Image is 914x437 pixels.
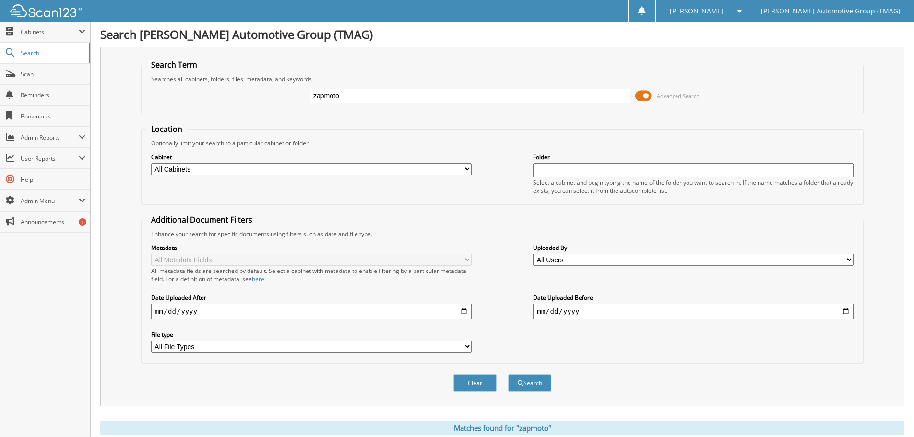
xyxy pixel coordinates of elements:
label: Date Uploaded After [151,294,472,302]
span: Bookmarks [21,112,85,120]
span: [PERSON_NAME] [670,8,724,14]
label: Cabinet [151,153,472,161]
legend: Location [146,124,187,134]
div: 1 [79,218,86,226]
label: Folder [533,153,854,161]
span: User Reports [21,154,79,163]
div: Enhance your search for specific documents using filters such as date and file type. [146,230,858,238]
span: Reminders [21,91,85,99]
span: Search [21,49,84,57]
span: Cabinets [21,28,79,36]
label: Metadata [151,244,472,252]
label: Date Uploaded Before [533,294,854,302]
img: scan123-logo-white.svg [10,4,82,17]
button: Clear [453,374,497,392]
span: Advanced Search [657,93,700,100]
input: end [533,304,854,319]
div: Optionally limit your search to a particular cabinet or folder [146,139,858,147]
span: [PERSON_NAME] Automotive Group (TMAG) [761,8,900,14]
div: Searches all cabinets, folders, files, metadata, and keywords [146,75,858,83]
span: Announcements [21,218,85,226]
label: File type [151,331,472,339]
span: Admin Menu [21,197,79,205]
a: here [252,275,264,283]
legend: Search Term [146,59,202,70]
button: Search [508,374,551,392]
legend: Additional Document Filters [146,214,257,225]
div: All metadata fields are searched by default. Select a cabinet with metadata to enable filtering b... [151,267,472,283]
div: Select a cabinet and begin typing the name of the folder you want to search in. If the name match... [533,178,854,195]
div: Matches found for "zapmoto" [100,421,904,435]
label: Uploaded By [533,244,854,252]
span: Admin Reports [21,133,79,142]
span: Help [21,176,85,184]
input: start [151,304,472,319]
span: Scan [21,70,85,78]
h1: Search [PERSON_NAME] Automotive Group (TMAG) [100,26,904,42]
